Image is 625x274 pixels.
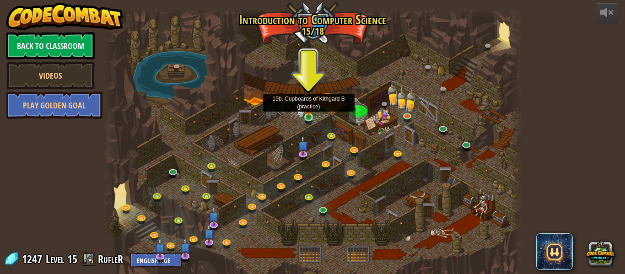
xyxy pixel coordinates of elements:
[180,238,191,257] img: level-banner-unstarted-subscriber.png
[46,252,64,267] span: Level
[204,224,215,243] img: level-banner-unstarted-subscriber.png
[67,252,77,266] span: 15
[98,252,126,266] a: RufleR
[208,206,219,226] img: level-banner-unstarted-subscriber.png
[6,62,95,89] a: Videos
[596,3,619,24] button: Adjust volume
[6,32,95,59] a: Back to Classroom
[6,91,102,119] a: Play Golden Goal
[297,136,308,155] img: level-banner-unstarted-subscriber.png
[155,238,166,258] img: level-banner-unstarted-subscriber.png
[304,96,313,118] img: level-banner-unstarted.png
[6,3,124,30] img: CodeCombat - Learn how to code by playing a game
[22,252,45,266] span: 1247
